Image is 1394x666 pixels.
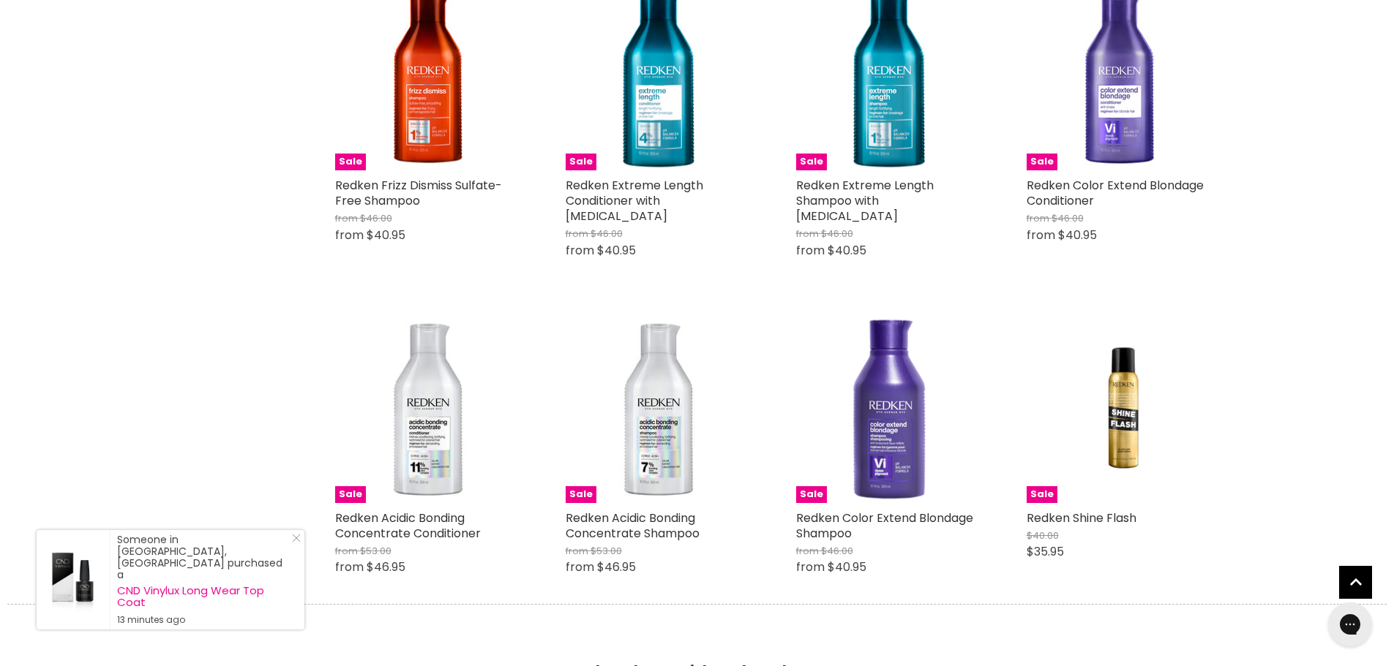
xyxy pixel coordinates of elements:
[796,242,825,259] span: from
[1027,510,1136,526] a: Redken Shine Flash
[1027,543,1064,560] span: $35.95
[796,227,819,241] span: from
[796,154,827,170] span: Sale
[367,227,405,243] span: $40.95
[796,317,983,503] img: Redken Color Extend Blondage Shampoo
[1321,597,1379,651] iframe: Gorgias live chat messenger
[597,242,636,259] span: $40.95
[828,559,866,575] span: $40.95
[566,559,594,575] span: from
[796,177,934,224] a: Redken Extreme Length Shampoo with [MEDICAL_DATA]
[335,177,502,209] a: Redken Frizz Dismiss Sulfate-Free Shampoo
[796,486,827,503] span: Sale
[117,614,290,626] small: 13 minutes ago
[1027,529,1059,542] span: $40.00
[360,211,392,225] span: $46.00
[566,544,588,558] span: from
[335,211,358,225] span: from
[117,534,290,626] div: Someone in [GEOGRAPHIC_DATA], [GEOGRAPHIC_DATA] purchased a
[1052,211,1084,225] span: $46.00
[821,544,853,558] span: $46.00
[1027,227,1055,243] span: from
[335,317,522,503] a: Redken Acidic Bonding Concentrate ConditionerSale
[335,227,364,243] span: from
[117,585,290,608] a: CND Vinylux Long Wear Top Coat
[1027,486,1057,503] span: Sale
[566,486,596,503] span: Sale
[566,154,596,170] span: Sale
[597,559,636,575] span: $46.95
[566,317,752,503] img: Redken Acidic Bonding Concentrate Shampoo
[566,242,594,259] span: from
[1058,227,1097,243] span: $40.95
[566,227,588,241] span: from
[360,544,391,558] span: $53.00
[566,317,752,503] a: Redken Acidic Bonding Concentrate ShampooSale
[1027,317,1213,503] a: Redken Shine FlashSale
[367,559,405,575] span: $46.95
[591,227,623,241] span: $46.00
[796,510,973,542] a: Redken Color Extend Blondage Shampoo
[335,154,366,170] span: Sale
[591,544,622,558] span: $53.00
[1027,154,1057,170] span: Sale
[796,317,983,503] a: Redken Color Extend Blondage ShampooSale
[335,559,364,575] span: from
[1027,177,1204,209] a: Redken Color Extend Blondage Conditioner
[566,177,703,224] a: Redken Extreme Length Conditioner with [MEDICAL_DATA]
[821,227,853,241] span: $46.00
[1027,211,1049,225] span: from
[286,534,301,548] a: Close Notification
[828,242,866,259] span: $40.95
[292,534,301,542] svg: Close Icon
[335,486,366,503] span: Sale
[1060,317,1178,503] img: Redken Shine Flash
[796,544,819,558] span: from
[335,317,522,503] img: Redken Acidic Bonding Concentrate Conditioner
[566,510,700,542] a: Redken Acidic Bonding Concentrate Shampoo
[335,544,358,558] span: from
[37,530,110,629] a: Visit product page
[796,559,825,575] span: from
[335,510,481,542] a: Redken Acidic Bonding Concentrate Conditioner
